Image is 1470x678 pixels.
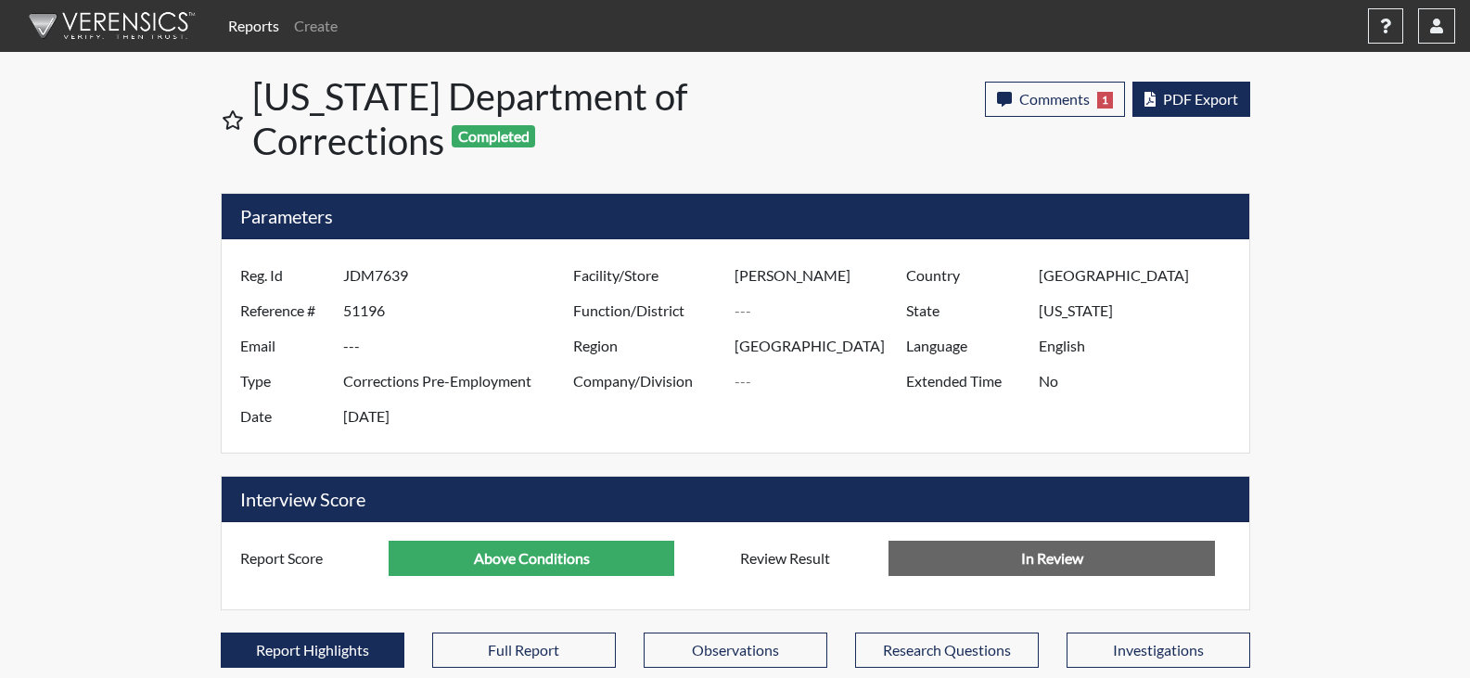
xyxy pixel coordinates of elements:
input: --- [1039,328,1244,364]
a: Create [287,7,345,45]
input: --- [343,293,578,328]
input: --- [1039,364,1244,399]
input: --- [343,258,578,293]
input: --- [343,399,578,434]
span: PDF Export [1163,90,1238,108]
span: Comments [1019,90,1090,108]
button: Observations [644,633,827,668]
button: Report Highlights [221,633,404,668]
button: PDF Export [1132,82,1250,117]
input: --- [735,293,911,328]
button: Investigations [1067,633,1250,668]
input: --- [343,328,578,364]
input: --- [1039,258,1244,293]
input: No Decision [888,541,1215,576]
h5: Interview Score [222,477,1249,522]
label: Function/District [559,293,735,328]
input: --- [1039,293,1244,328]
span: Completed [452,125,535,147]
input: --- [343,364,578,399]
button: Research Questions [855,633,1039,668]
button: Full Report [432,633,616,668]
label: Review Result [726,541,889,576]
label: Company/Division [559,364,735,399]
h1: [US_STATE] Department of Corrections [252,74,737,163]
label: Extended Time [892,364,1039,399]
label: Country [892,258,1039,293]
label: Facility/Store [559,258,735,293]
label: Date [226,399,343,434]
label: State [892,293,1039,328]
label: Report Score [226,541,390,576]
label: Reg. Id [226,258,343,293]
input: --- [735,364,911,399]
h5: Parameters [222,194,1249,239]
button: Comments1 [985,82,1125,117]
input: --- [735,258,911,293]
label: Region [559,328,735,364]
label: Email [226,328,343,364]
span: 1 [1097,92,1113,109]
label: Reference # [226,293,343,328]
a: Reports [221,7,287,45]
label: Language [892,328,1039,364]
input: --- [735,328,911,364]
label: Type [226,364,343,399]
input: --- [389,541,674,576]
